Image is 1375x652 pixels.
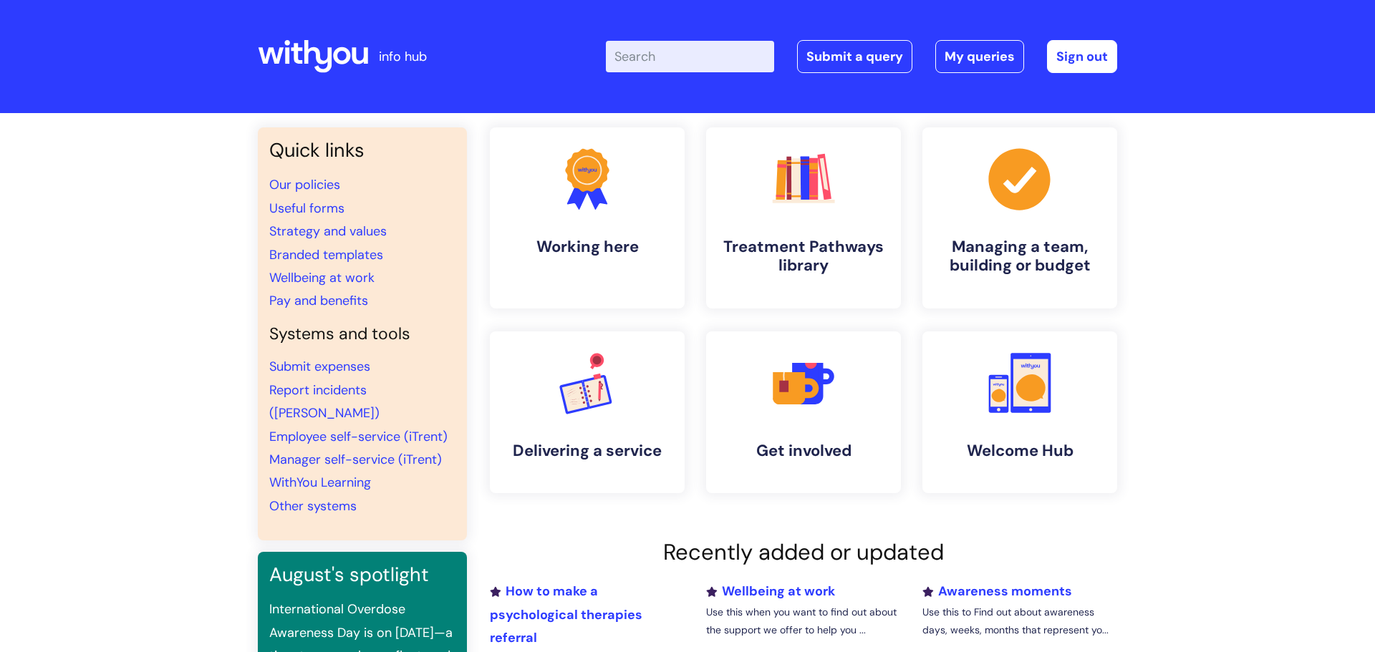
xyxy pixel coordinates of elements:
[269,324,455,344] h4: Systems and tools
[490,127,685,308] a: Working here
[922,331,1117,493] a: Welcome Hub
[922,603,1117,639] p: Use this to Find out about awareness days, weeks, months that represent yo...
[269,176,340,193] a: Our policies
[606,40,1117,73] div: | -
[269,292,368,309] a: Pay and benefits
[269,381,380,422] a: Report incidents ([PERSON_NAME])
[922,583,1072,600] a: Awareness moments
[269,200,344,217] a: Useful forms
[1047,40,1117,73] a: Sign out
[934,238,1106,276] h4: Managing a team, building or budget
[379,45,427,68] p: info hub
[269,474,371,491] a: WithYou Learning
[718,238,889,276] h4: Treatment Pathways library
[606,41,774,72] input: Search
[922,127,1117,308] a: Managing a team, building or budget
[490,539,1117,565] h2: Recently added or updated
[269,139,455,162] h3: Quick links
[797,40,912,73] a: Submit a query
[718,442,889,460] h4: Get involved
[269,269,375,286] a: Wellbeing at work
[934,442,1106,460] h4: Welcome Hub
[269,563,455,586] h3: August's spotlight
[269,428,448,445] a: Employee self-service (iTrent)
[935,40,1024,73] a: My queries
[269,497,357,515] a: Other systems
[501,442,673,460] h4: Delivering a service
[269,246,383,263] a: Branded templates
[269,451,442,468] a: Manager self-service (iTrent)
[706,127,901,308] a: Treatment Pathways library
[269,358,370,375] a: Submit expenses
[490,331,685,493] a: Delivering a service
[706,603,901,639] p: Use this when you want to find out about the support we offer to help you ...
[269,223,387,240] a: Strategy and values
[706,331,901,493] a: Get involved
[706,583,835,600] a: Wellbeing at work
[501,238,673,256] h4: Working here
[490,583,642,646] a: How to make a psychological therapies referral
